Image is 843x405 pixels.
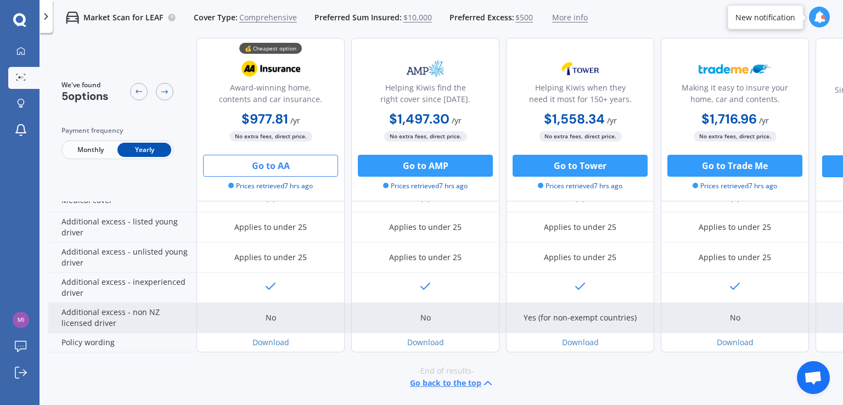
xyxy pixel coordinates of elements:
[234,252,307,263] div: Applies to under 25
[797,361,830,394] a: Open chat
[735,12,795,22] div: New notification
[524,312,637,323] div: Yes (for non-exempt countries)
[389,222,462,233] div: Applies to under 25
[61,125,173,136] div: Payment frequency
[48,303,196,333] div: Additional excess - non NZ licensed driver
[449,12,514,23] span: Preferred Excess:
[203,155,338,177] button: Go to AA
[693,181,777,191] span: Prices retrieved 7 hrs ago
[538,181,622,191] span: Prices retrieved 7 hrs ago
[206,82,335,109] div: Award-winning home, contents and car insurance.
[403,12,432,23] span: $10,000
[607,115,617,126] span: / yr
[420,312,431,323] div: No
[544,222,616,233] div: Applies to under 25
[667,155,802,177] button: Go to Trade Me
[552,12,588,23] span: More info
[562,337,599,347] a: Download
[389,110,449,127] b: $1,497.30
[383,181,468,191] span: Prices retrieved 7 hrs ago
[418,365,474,376] span: -End of results-
[701,110,757,127] b: $1,716.96
[544,110,605,127] b: $1,558.34
[48,243,196,273] div: Additional excess - unlisted young driver
[515,82,645,109] div: Helping Kiwis when they need it most for 150+ years.
[61,80,109,90] span: We've found
[361,82,490,109] div: Helping Kiwis find the right cover since [DATE].
[239,12,297,23] span: Comprehensive
[699,55,771,82] img: Trademe.webp
[717,337,754,347] a: Download
[389,55,462,82] img: AMP.webp
[194,12,238,23] span: Cover Type:
[452,115,462,126] span: / yr
[228,181,313,191] span: Prices retrieved 7 hrs ago
[13,312,29,328] img: 931396b10c6476d941bce2c5af428a76
[314,12,402,23] span: Preferred Sum Insured:
[61,89,109,103] span: 5 options
[266,312,276,323] div: No
[66,11,79,24] img: car.f15378c7a67c060ca3f3.svg
[670,82,800,109] div: Making it easy to insure your home, car and contents.
[730,312,740,323] div: No
[234,55,307,82] img: AA.webp
[48,333,196,352] div: Policy wording
[759,115,769,126] span: / yr
[234,222,307,233] div: Applies to under 25
[64,143,117,157] span: Monthly
[410,376,494,390] button: Go back to the top
[539,131,622,142] span: No extra fees, direct price.
[290,115,300,126] span: / yr
[515,12,533,23] span: $500
[513,155,648,177] button: Go to Tower
[229,131,312,142] span: No extra fees, direct price.
[694,131,777,142] span: No extra fees, direct price.
[117,143,171,157] span: Yearly
[544,55,616,82] img: Tower.webp
[48,273,196,303] div: Additional excess - inexperienced driver
[699,222,771,233] div: Applies to under 25
[83,12,163,23] p: Market Scan for LEAF
[384,131,467,142] span: No extra fees, direct price.
[252,337,289,347] a: Download
[699,252,771,263] div: Applies to under 25
[48,212,196,243] div: Additional excess - listed young driver
[358,155,493,177] button: Go to AMP
[241,110,288,127] b: $977.81
[544,252,616,263] div: Applies to under 25
[389,252,462,263] div: Applies to under 25
[239,43,302,54] div: 💰 Cheapest option
[407,337,444,347] a: Download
